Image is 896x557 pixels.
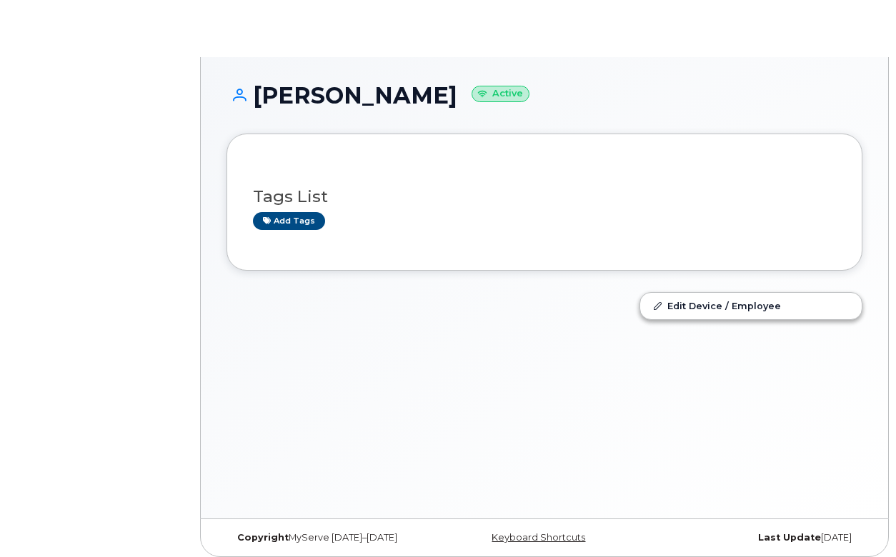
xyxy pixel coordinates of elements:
div: [DATE] [650,532,862,543]
div: MyServe [DATE]–[DATE] [227,532,439,543]
a: Edit Device / Employee [640,293,862,318]
h1: [PERSON_NAME] [227,83,862,108]
a: Add tags [253,212,325,230]
h3: Tags List [253,188,836,206]
strong: Copyright [237,532,289,543]
strong: Last Update [758,532,821,543]
small: Active [472,86,529,102]
a: Keyboard Shortcuts [492,532,585,543]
